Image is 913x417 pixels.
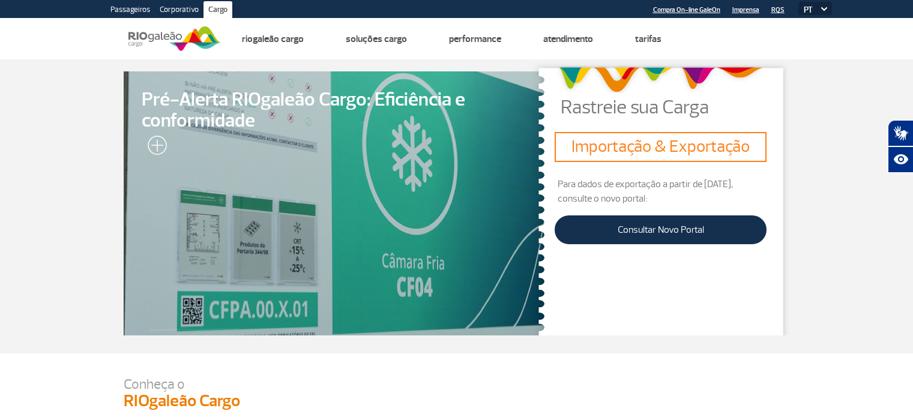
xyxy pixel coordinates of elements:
[888,120,913,146] button: Abrir tradutor de língua de sinais.
[653,6,720,14] a: Compra On-line GaleOn
[555,215,767,244] a: Consultar Novo Portal
[142,136,167,160] img: leia-mais
[561,98,790,117] p: Rastreie sua Carga
[559,137,762,157] h3: Importação & Exportação
[124,71,545,335] a: Pré-Alerta RIOgaleão Cargo: Eficiência e conformidade
[142,89,527,131] span: Pré-Alerta RIOgaleão Cargo: Eficiência e conformidade
[124,391,790,412] h3: RIOgaleão Cargo
[554,61,767,98] img: grafismo
[888,120,913,173] div: Plugin de acessibilidade da Hand Talk.
[155,1,203,20] a: Corporativo
[543,33,593,45] a: Atendimento
[771,6,785,14] a: RQS
[242,33,304,45] a: Riogaleão Cargo
[106,1,155,20] a: Passageiros
[732,6,759,14] a: Imprensa
[635,33,661,45] a: Tarifas
[555,177,767,206] p: Para dados de exportação a partir de [DATE], consulte o novo portal:
[203,1,232,20] a: Cargo
[449,33,501,45] a: Performance
[346,33,407,45] a: Soluções Cargo
[888,146,913,173] button: Abrir recursos assistivos.
[124,377,790,391] p: Conheça o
